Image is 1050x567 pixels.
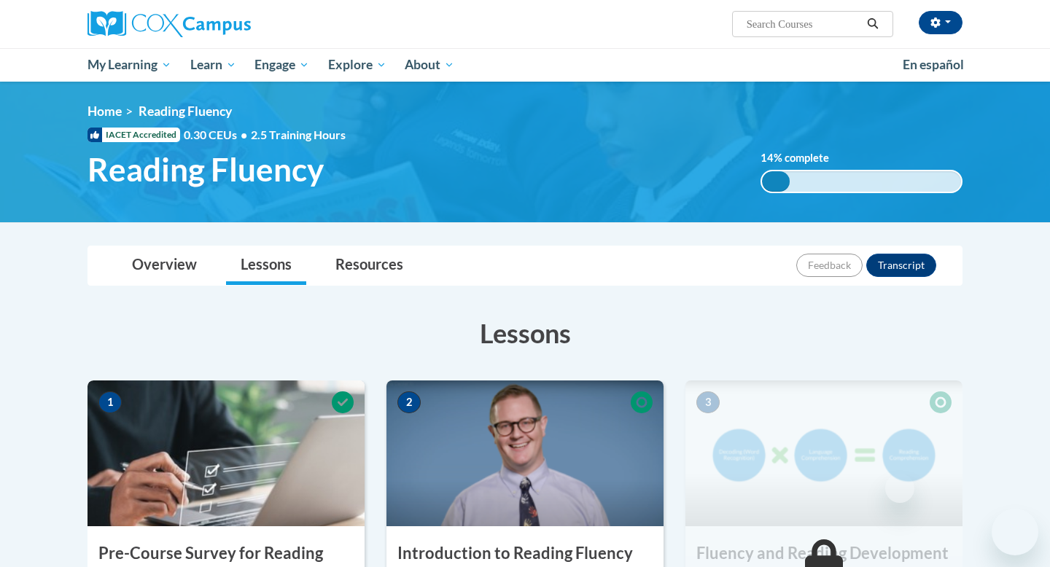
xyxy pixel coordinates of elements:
[919,11,962,34] button: Account Settings
[866,254,936,277] button: Transcript
[862,15,884,33] button: Search
[397,391,421,413] span: 2
[87,11,251,37] img: Cox Campus
[761,152,774,164] span: 14
[241,128,247,141] span: •
[328,56,386,74] span: Explore
[98,391,122,413] span: 1
[319,48,396,82] a: Explore
[184,127,251,143] span: 0.30 CEUs
[761,150,844,166] label: % complete
[87,150,324,189] span: Reading Fluency
[251,128,346,141] span: 2.5 Training Hours
[321,246,418,285] a: Resources
[87,11,365,37] a: Cox Campus
[796,254,863,277] button: Feedback
[885,474,914,503] iframe: Close message
[405,56,454,74] span: About
[87,103,122,119] a: Home
[139,103,232,119] span: Reading Fluency
[78,48,181,82] a: My Learning
[386,380,664,526] img: Course Image
[87,56,171,74] span: My Learning
[245,48,319,82] a: Engage
[386,542,664,565] h3: Introduction to Reading Fluency
[87,315,962,351] h3: Lessons
[66,48,984,82] div: Main menu
[762,171,790,192] div: 14%
[745,15,862,33] input: Search Courses
[190,56,236,74] span: Learn
[254,56,309,74] span: Engage
[685,542,962,565] h3: Fluency and Reading Development
[685,380,962,526] img: Course Image
[87,128,180,142] span: IACET Accredited
[396,48,464,82] a: About
[893,50,973,80] a: En español
[226,246,306,285] a: Lessons
[903,57,964,72] span: En español
[117,246,211,285] a: Overview
[181,48,246,82] a: Learn
[992,509,1038,555] iframe: Button to launch messaging window
[87,380,365,526] img: Course Image
[696,391,720,413] span: 3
